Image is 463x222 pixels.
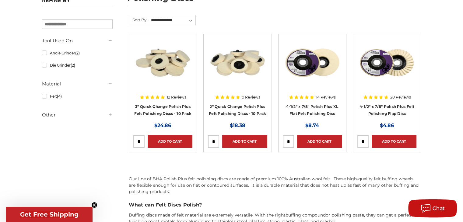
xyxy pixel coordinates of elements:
a: Add to Cart [148,135,192,148]
span: Chat [433,206,445,211]
button: Close teaser [91,202,97,208]
h5: Other [42,111,113,119]
a: 3 inch polishing felt roloc discs [133,38,192,116]
h5: Tool Used On [42,37,113,44]
img: buffing and polishing felt flap disc [357,38,416,87]
a: 4.5 inch extra thick felt disc [283,38,342,116]
img: 4.5 inch extra thick felt disc [283,38,342,87]
span: $18.38 [230,123,245,128]
img: 3 inch polishing felt roloc discs [133,38,192,87]
a: buffing and polishing felt flap disc [357,38,416,116]
a: Angle Grinder [42,48,113,58]
span: $24.86 [154,123,171,128]
a: Add to Cart [297,135,342,148]
a: buffing compound [286,212,326,218]
a: Die Grinder [42,60,113,71]
span: $8.74 [305,123,319,128]
span: (2) [70,63,75,68]
h3: What can Felt Discs Polish? [129,201,421,209]
a: Add to Cart [222,135,267,148]
a: 2" Roloc Polishing Felt Discs [208,38,267,116]
h5: Material [42,80,113,88]
a: Felt [42,91,113,102]
span: Get Free Shipping [20,211,79,218]
button: Chat [408,199,457,217]
span: $4.86 [380,123,394,128]
label: Sort By: [129,15,147,24]
span: (4) [57,94,61,99]
span: (2) [75,51,79,55]
img: 2" Roloc Polishing Felt Discs [208,38,267,87]
a: Add to Cart [372,135,416,148]
div: Get Free ShippingClose teaser [6,207,93,222]
p: Our line of BHA Polish Plus felt polishing discs are made of premium 100% Australian wool felt. T... [129,176,421,195]
select: Sort By: [150,16,195,25]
